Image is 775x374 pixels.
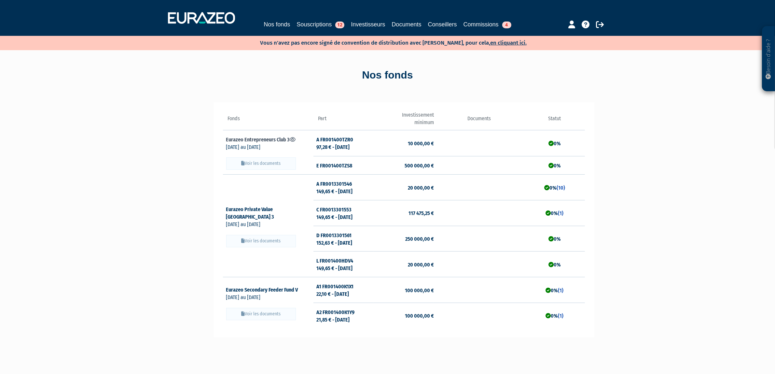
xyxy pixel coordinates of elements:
th: Documents [434,111,524,130]
img: 1732889491-logotype_eurazeo_blanc_rvb.png [168,12,235,24]
a: Investisseurs [351,20,385,29]
td: A1 FR001400K1X1 22,10 € - [DATE] [313,277,374,303]
a: Eurazeo Entrepreneurs Club 3 [226,137,296,143]
th: Fonds [223,111,313,130]
td: 10 000,00 € [374,130,434,156]
a: (10) [557,185,565,191]
td: 0% [524,277,585,303]
a: Eurazeo Secondary Feeder Fund V [226,287,304,293]
button: Voir les documents [226,308,296,320]
td: D FR0013301561 152,63 € - [DATE] [313,226,374,252]
td: 100 000,00 € [374,303,434,328]
td: 0% [524,130,585,156]
button: Voir les documents [226,157,296,170]
td: 0% [524,200,585,226]
a: Eurazeo Private Value [GEOGRAPHIC_DATA] 3 [226,206,280,220]
td: A FR001400TZR0 97,28 € - [DATE] [313,130,374,156]
a: (1) [558,287,563,294]
div: Nos fonds [202,68,573,83]
td: 0% [524,156,585,175]
a: Commissions4 [464,20,511,29]
td: A2 FR001400K1Y9 21,85 € - [DATE] [313,303,374,328]
th: Investissement minimum [374,111,434,130]
td: L FR001400HDV4 149,65 € - [DATE] [313,252,374,277]
td: C FR0013301553 149,65 € - [DATE] [313,200,374,226]
a: Documents [392,20,422,29]
p: Vous n'avez pas encore signé de convention de distribution avec [PERSON_NAME], pour cela, [241,37,527,47]
td: 20 000,00 € [374,252,434,277]
p: Besoin d'aide ? [765,30,772,88]
td: 0% [524,175,585,200]
th: Statut [524,111,585,130]
td: A FR0013301546 149,65 € - [DATE] [313,175,374,200]
td: 0% [524,252,585,277]
span: [DATE] au [DATE] [226,294,261,300]
span: [DATE] au [DATE] [226,144,261,150]
td: 0% [524,226,585,252]
td: 500 000,00 € [374,156,434,175]
td: 0% [524,303,585,328]
button: Voir les documents [226,235,296,247]
a: Souscriptions12 [297,20,344,29]
span: [DATE] au [DATE] [226,221,261,227]
td: 117 475,25 € [374,200,434,226]
a: (1) [558,313,563,319]
a: en cliquant ici. [490,39,527,46]
td: 100 000,00 € [374,277,434,303]
a: Conseillers [428,20,457,29]
td: 250 000,00 € [374,226,434,252]
a: (1) [558,210,563,216]
th: Part [313,111,374,130]
a: Nos fonds [264,20,290,29]
span: 12 [335,22,344,28]
td: E FR001400TZS8 [313,156,374,175]
td: 20 000,00 € [374,175,434,200]
span: 4 [502,22,511,28]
